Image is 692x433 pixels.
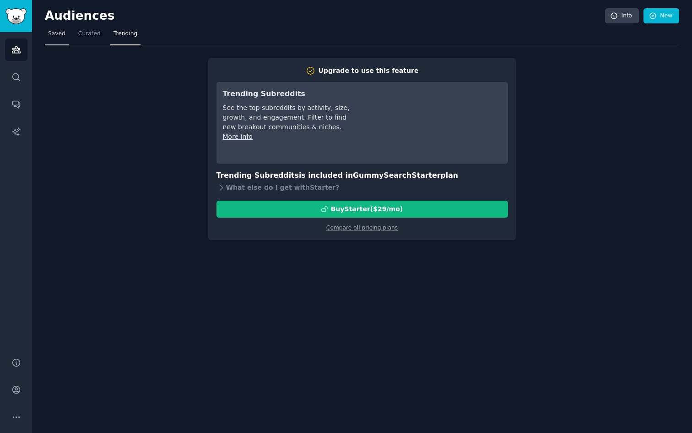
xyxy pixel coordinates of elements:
[216,170,508,181] h3: Trending Subreddits is included in plan
[223,133,253,140] a: More info
[216,181,508,194] div: What else do I get with Starter ?
[216,201,508,218] button: BuyStarter($29/mo)
[45,9,605,23] h2: Audiences
[75,27,104,45] a: Curated
[353,171,440,180] span: GummySearch Starter
[78,30,101,38] span: Curated
[643,8,679,24] a: New
[110,27,141,45] a: Trending
[48,30,65,38] span: Saved
[364,88,502,157] iframe: YouTube video player
[223,88,351,100] h3: Trending Subreddits
[223,103,351,132] div: See the top subreddits by activity, size, growth, and engagement. Filter to find new breakout com...
[45,27,69,45] a: Saved
[114,30,137,38] span: Trending
[331,204,403,214] div: Buy Starter ($ 29 /mo )
[5,8,27,24] img: GummySearch logo
[605,8,639,24] a: Info
[319,66,419,76] div: Upgrade to use this feature
[326,225,398,231] a: Compare all pricing plans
